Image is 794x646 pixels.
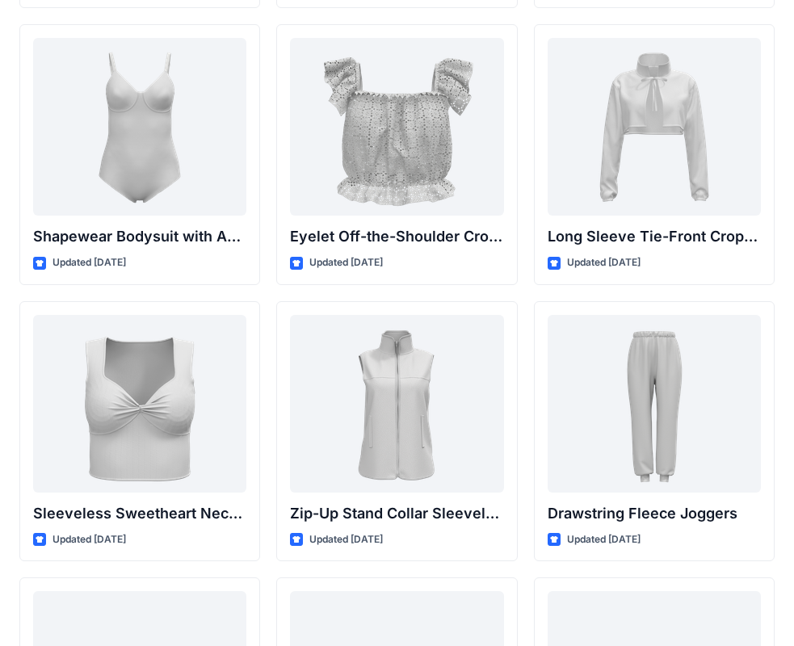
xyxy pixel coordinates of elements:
[53,254,126,271] p: Updated [DATE]
[33,502,246,525] p: Sleeveless Sweetheart Neck Twist-Front Crop Top
[53,531,126,548] p: Updated [DATE]
[33,38,246,216] a: Shapewear Bodysuit with Adjustable Straps
[33,315,246,493] a: Sleeveless Sweetheart Neck Twist-Front Crop Top
[33,225,246,248] p: Shapewear Bodysuit with Adjustable Straps
[548,225,761,248] p: Long Sleeve Tie-Front Cropped Shrug
[290,225,503,248] p: Eyelet Off-the-Shoulder Crop Top with Ruffle Straps
[309,531,383,548] p: Updated [DATE]
[548,38,761,216] a: Long Sleeve Tie-Front Cropped Shrug
[290,315,503,493] a: Zip-Up Stand Collar Sleeveless Vest
[290,502,503,525] p: Zip-Up Stand Collar Sleeveless Vest
[309,254,383,271] p: Updated [DATE]
[567,531,641,548] p: Updated [DATE]
[567,254,641,271] p: Updated [DATE]
[290,38,503,216] a: Eyelet Off-the-Shoulder Crop Top with Ruffle Straps
[548,502,761,525] p: Drawstring Fleece Joggers
[548,315,761,493] a: Drawstring Fleece Joggers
